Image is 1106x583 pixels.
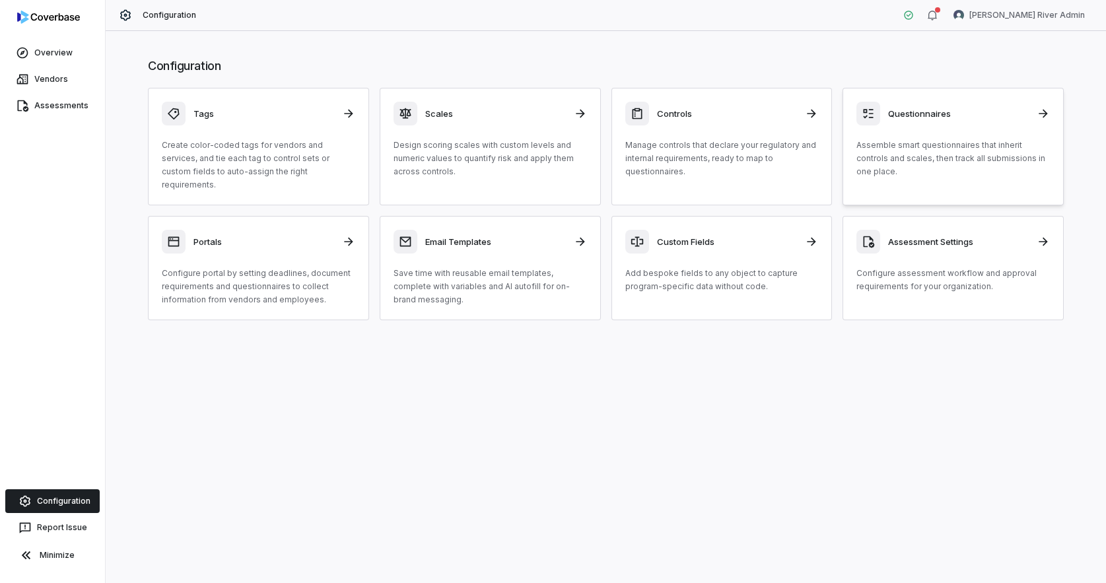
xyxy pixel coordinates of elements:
[5,516,100,539] button: Report Issue
[380,216,601,320] a: Email TemplatesSave time with reusable email templates, complete with variables and AI autofill f...
[625,139,819,178] p: Manage controls that declare your regulatory and internal requirements, ready to map to questionn...
[888,236,1029,248] h3: Assessment Settings
[843,88,1064,205] a: QuestionnairesAssemble smart questionnaires that inherit controls and scales, then track all subm...
[611,88,833,205] a: ControlsManage controls that declare your regulatory and internal requirements, ready to map to q...
[969,10,1085,20] span: [PERSON_NAME] River Admin
[394,139,587,178] p: Design scoring scales with custom levels and numeric values to quantify risk and apply them acros...
[3,67,102,91] a: Vendors
[611,216,833,320] a: Custom FieldsAdd bespoke fields to any object to capture program-specific data without code.
[953,10,964,20] img: Charles River Admin avatar
[162,267,355,306] p: Configure portal by setting deadlines, document requirements and questionnaires to collect inform...
[856,267,1050,293] p: Configure assessment workflow and approval requirements for your organization.
[148,57,1064,75] h1: Configuration
[3,94,102,118] a: Assessments
[17,11,80,24] img: logo-D7KZi-bG.svg
[425,108,566,120] h3: Scales
[625,267,819,293] p: Add bespoke fields to any object to capture program-specific data without code.
[5,542,100,568] button: Minimize
[5,489,100,513] a: Configuration
[856,139,1050,178] p: Assemble smart questionnaires that inherit controls and scales, then track all submissions in one...
[193,236,334,248] h3: Portals
[843,216,1064,320] a: Assessment SettingsConfigure assessment workflow and approval requirements for your organization.
[380,88,601,205] a: ScalesDesign scoring scales with custom levels and numeric values to quantify risk and apply them...
[946,5,1093,25] button: Charles River Admin avatar[PERSON_NAME] River Admin
[143,10,197,20] span: Configuration
[657,236,798,248] h3: Custom Fields
[425,236,566,248] h3: Email Templates
[148,216,369,320] a: PortalsConfigure portal by setting deadlines, document requirements and questionnaires to collect...
[394,267,587,306] p: Save time with reusable email templates, complete with variables and AI autofill for on-brand mes...
[148,88,369,205] a: TagsCreate color-coded tags for vendors and services, and tie each tag to control sets or custom ...
[657,108,798,120] h3: Controls
[888,108,1029,120] h3: Questionnaires
[193,108,334,120] h3: Tags
[162,139,355,191] p: Create color-coded tags for vendors and services, and tie each tag to control sets or custom fiel...
[3,41,102,65] a: Overview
